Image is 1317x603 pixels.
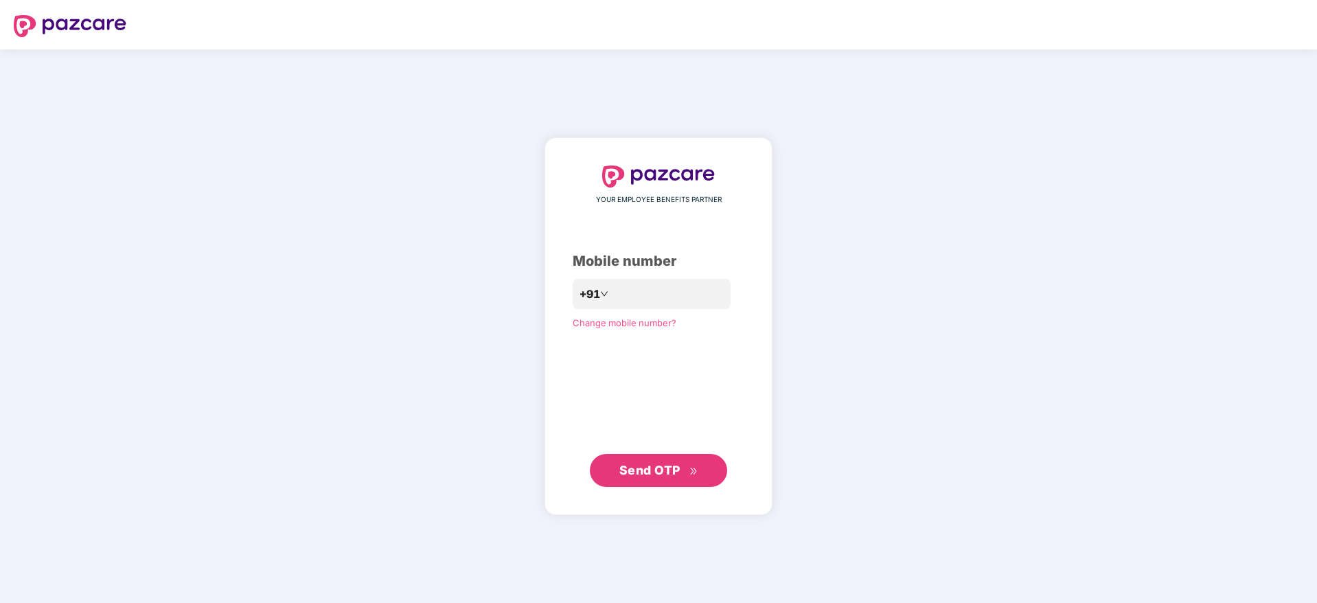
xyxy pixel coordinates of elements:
[580,286,600,303] span: +91
[600,290,608,298] span: down
[619,463,680,477] span: Send OTP
[596,194,722,205] span: YOUR EMPLOYEE BENEFITS PARTNER
[14,15,126,37] img: logo
[590,454,727,487] button: Send OTPdouble-right
[689,467,698,476] span: double-right
[573,251,744,272] div: Mobile number
[573,317,676,328] a: Change mobile number?
[602,166,715,187] img: logo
